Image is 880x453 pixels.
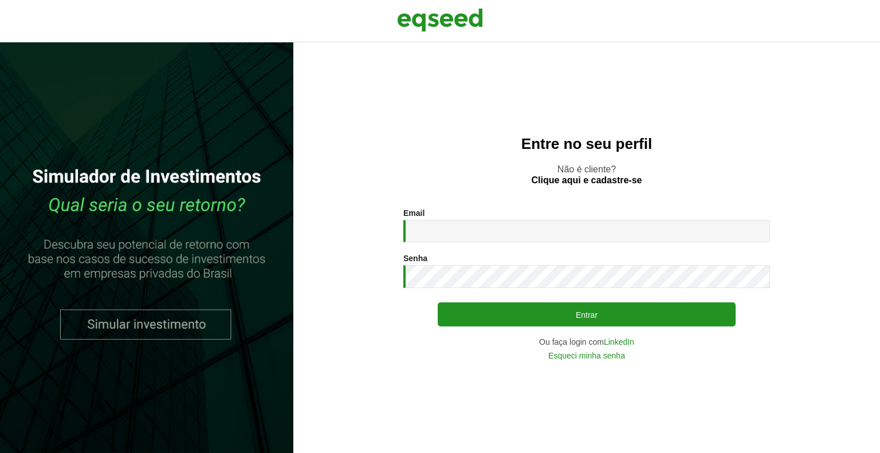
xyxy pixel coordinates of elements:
label: Senha [403,254,427,262]
label: Email [403,209,425,217]
h2: Entre no seu perfil [316,136,857,152]
button: Entrar [438,302,736,326]
img: EqSeed Logo [397,6,483,34]
div: Ou faça login com [403,338,770,346]
a: Clique aqui e cadastre-se [532,176,642,185]
a: LinkedIn [604,338,634,346]
p: Não é cliente? [316,164,857,186]
a: Esqueci minha senha [548,352,625,360]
